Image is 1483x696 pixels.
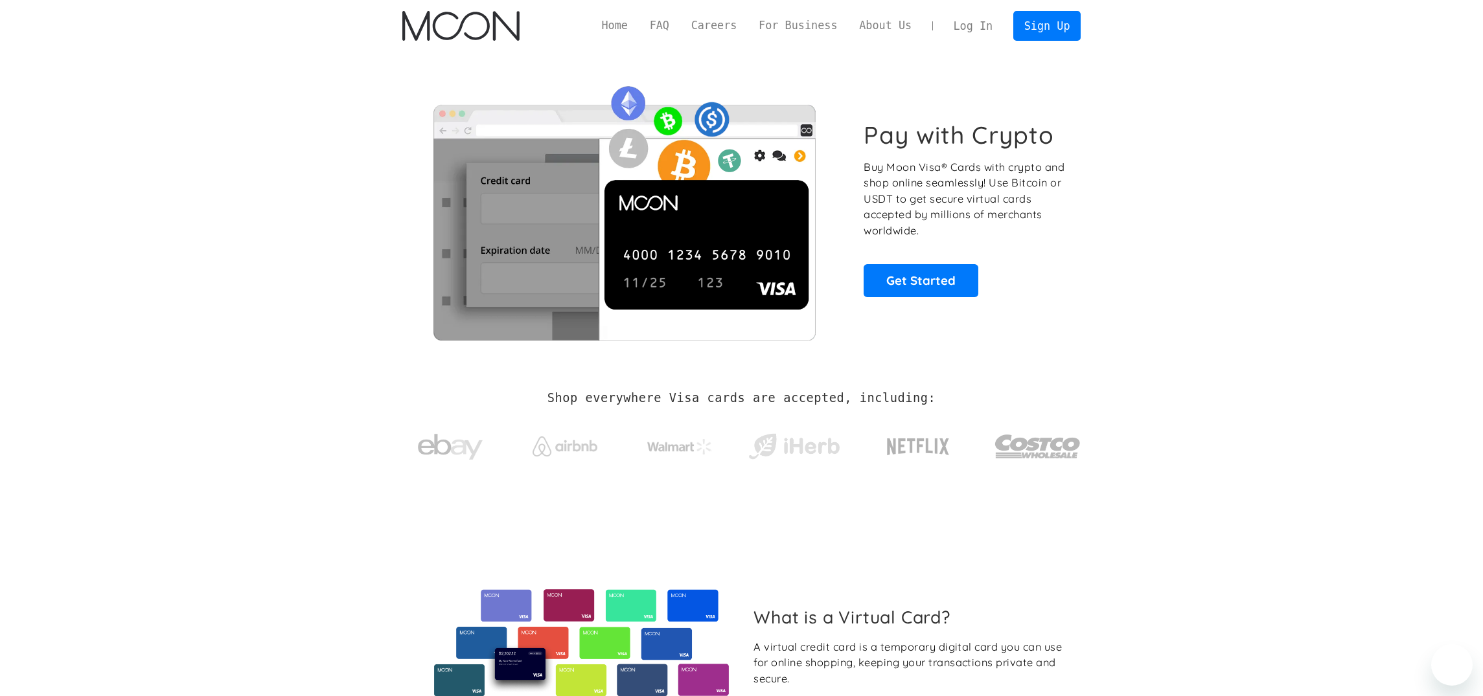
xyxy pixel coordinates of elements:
img: ebay [418,427,483,467]
img: Walmart [647,439,712,455]
img: Moon Logo [402,11,520,41]
a: Get Started [864,264,978,297]
h1: Pay with Crypto [864,120,1054,150]
p: Buy Moon Visa® Cards with crypto and shop online seamlessly! Use Bitcoin or USDT to get secure vi... [864,159,1066,239]
iframe: Button to launch messaging window [1431,644,1473,686]
img: Airbnb [533,436,597,456]
a: FAQ [639,17,680,34]
a: home [402,11,520,41]
img: Costco [994,422,1081,471]
a: Log In [943,12,1004,40]
a: iHerb [746,417,842,470]
img: Moon Cards let you spend your crypto anywhere Visa is accepted. [402,77,846,340]
h2: Shop everywhere Visa cards are accepted, including: [547,391,936,405]
a: Airbnb [516,423,613,463]
a: Home [591,17,639,34]
a: Careers [680,17,748,34]
img: Netflix [886,431,950,463]
a: For Business [748,17,848,34]
a: Walmart [631,426,728,461]
a: ebay [402,414,499,474]
a: Sign Up [1013,11,1081,40]
h2: What is a Virtual Card? [753,607,1070,627]
a: Netflix [860,418,976,469]
a: Costco [994,409,1081,477]
img: iHerb [746,430,842,464]
a: About Us [848,17,923,34]
div: A virtual credit card is a temporary digital card you can use for online shopping, keeping your t... [753,639,1070,687]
